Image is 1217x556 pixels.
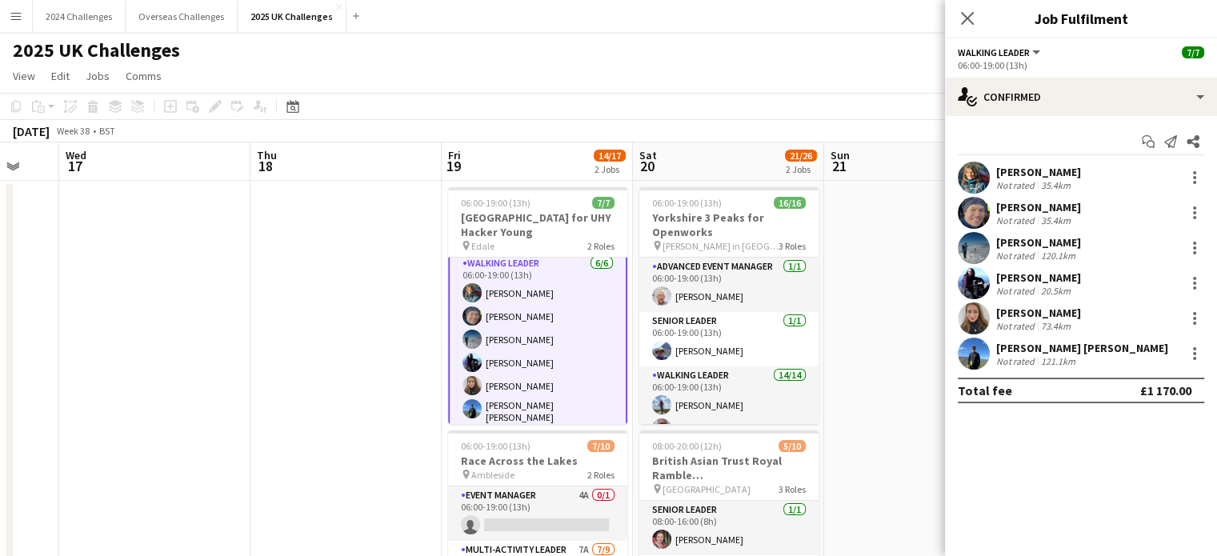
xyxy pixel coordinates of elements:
span: 7/7 [1182,46,1204,58]
app-job-card: 06:00-19:00 (13h)16/16Yorkshire 3 Peaks for Openworks [PERSON_NAME] in [GEOGRAPHIC_DATA]3 RolesAd... [639,187,819,424]
span: View [13,69,35,83]
span: Edale [471,240,494,252]
div: Not rated [996,179,1038,191]
h3: Yorkshire 3 Peaks for Openworks [639,210,819,239]
app-card-role: Walking Leader6/606:00-19:00 (13h)[PERSON_NAME][PERSON_NAME][PERSON_NAME][PERSON_NAME][PERSON_NAM... [448,253,627,431]
span: 06:00-19:00 (13h) [461,440,530,452]
span: 5/10 [779,440,806,452]
div: £1 170.00 [1140,382,1191,398]
h3: Race Across the Lakes [448,454,627,468]
span: [PERSON_NAME] in [GEOGRAPHIC_DATA] [663,240,779,252]
span: 06:00-19:00 (13h) [652,197,722,209]
h3: British Asian Trust Royal Ramble ([GEOGRAPHIC_DATA]) [639,454,819,482]
div: 20.5km [1038,285,1074,297]
div: [PERSON_NAME] [996,200,1081,214]
div: Not rated [996,320,1038,332]
div: BST [99,125,115,137]
div: Confirmed [945,78,1217,116]
div: [PERSON_NAME] [996,270,1081,285]
h3: Job Fulfilment [945,8,1217,29]
div: 120.1km [1038,250,1079,262]
div: [PERSON_NAME] [996,306,1081,320]
span: 08:00-20:00 (12h) [652,440,722,452]
span: 19 [446,157,461,175]
span: 16/16 [774,197,806,209]
span: 7/10 [587,440,615,452]
app-job-card: 06:00-19:00 (13h)7/7[GEOGRAPHIC_DATA] for UHY Hacker Young Edale2 RolesEvent Manager1/106:00-19:0... [448,187,627,424]
div: Not rated [996,285,1038,297]
app-card-role: Event Manager4A0/106:00-19:00 (13h) [448,486,627,541]
span: 2 Roles [587,469,615,481]
app-card-role: Senior Leader1/106:00-19:00 (13h)[PERSON_NAME] [639,312,819,366]
span: [GEOGRAPHIC_DATA] [663,483,751,495]
div: Not rated [996,214,1038,226]
span: 3 Roles [779,240,806,252]
h3: [GEOGRAPHIC_DATA] for UHY Hacker Young [448,210,627,239]
span: Thu [257,148,277,162]
button: Walking Leader [958,46,1043,58]
span: Sat [639,148,657,162]
div: [PERSON_NAME] [PERSON_NAME] [996,341,1168,355]
div: [PERSON_NAME] [996,235,1081,250]
span: 21/26 [785,150,817,162]
span: Comms [126,69,162,83]
span: 7/7 [592,197,615,209]
span: 17 [63,157,86,175]
span: 3 Roles [779,483,806,495]
div: 2 Jobs [786,163,816,175]
app-card-role: Advanced Event Manager1/106:00-19:00 (13h)[PERSON_NAME] [639,258,819,312]
div: Not rated [996,250,1038,262]
div: 73.4km [1038,320,1074,332]
a: Comms [119,66,168,86]
span: Walking Leader [958,46,1030,58]
div: 121.1km [1038,355,1079,367]
span: Week 38 [53,125,93,137]
a: Edit [45,66,76,86]
div: 35.4km [1038,214,1074,226]
div: Not rated [996,355,1038,367]
h1: 2025 UK Challenges [13,38,180,62]
a: Jobs [79,66,116,86]
span: Wed [66,148,86,162]
span: Ambleside [471,469,514,481]
span: 20 [637,157,657,175]
div: [PERSON_NAME] [996,165,1081,179]
span: 2 Roles [587,240,615,252]
a: View [6,66,42,86]
button: 2024 Challenges [33,1,126,32]
span: Edit [51,69,70,83]
span: 14/17 [594,150,626,162]
button: 2025 UK Challenges [238,1,346,32]
span: Sun [831,148,850,162]
div: Total fee [958,382,1012,398]
app-card-role: Senior Leader1/108:00-16:00 (8h)[PERSON_NAME] [639,501,819,555]
div: 35.4km [1038,179,1074,191]
span: Jobs [86,69,110,83]
div: 06:00-19:00 (13h) [958,59,1204,71]
span: 21 [828,157,850,175]
button: Overseas Challenges [126,1,238,32]
span: 06:00-19:00 (13h) [461,197,530,209]
div: 2 Jobs [594,163,625,175]
div: [DATE] [13,123,50,139]
span: 18 [254,157,277,175]
span: Fri [448,148,461,162]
